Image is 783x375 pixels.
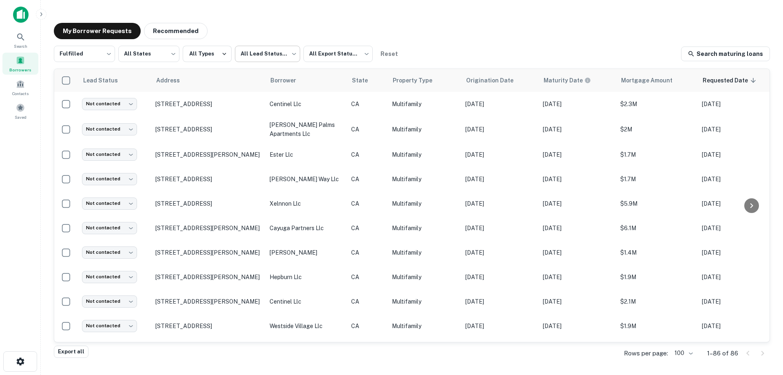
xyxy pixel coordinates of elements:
[702,224,771,233] p: [DATE]
[155,224,261,232] p: [STREET_ADDRESS][PERSON_NAME]
[543,297,612,306] p: [DATE]
[621,75,683,85] span: Mortgage Amount
[351,175,384,184] p: CA
[543,224,612,233] p: [DATE]
[155,298,261,305] p: [STREET_ADDRESS][PERSON_NAME]
[620,100,694,109] p: $2.3M
[702,199,771,208] p: [DATE]
[144,23,208,39] button: Recommended
[155,100,261,108] p: [STREET_ADDRESS]
[620,248,694,257] p: $1.4M
[465,175,535,184] p: [DATE]
[466,75,524,85] span: Origination Date
[270,248,343,257] p: [PERSON_NAME]
[543,100,612,109] p: [DATE]
[270,273,343,282] p: hepburn llc
[347,69,388,92] th: State
[9,67,31,73] span: Borrowers
[270,150,343,159] p: ester llc
[351,199,384,208] p: CA
[352,75,378,85] span: State
[351,100,384,109] p: CA
[544,76,591,85] div: Maturity dates displayed may be estimated. Please contact the lender for the most accurate maturi...
[270,224,343,233] p: cayuga partners llc
[465,199,535,208] p: [DATE]
[543,322,612,331] p: [DATE]
[698,69,775,92] th: Requested Date
[82,246,137,258] div: Not contacted
[544,76,583,85] h6: Maturity Date
[620,273,694,282] p: $1.9M
[465,100,535,109] p: [DATE]
[2,29,38,51] a: Search
[156,75,190,85] span: Address
[183,46,232,62] button: All Types
[376,46,402,62] button: Reset
[461,69,539,92] th: Origination Date
[13,7,29,23] img: capitalize-icon.png
[742,310,783,349] iframe: Chat Widget
[2,100,38,122] a: Saved
[392,125,457,134] p: Multifamily
[392,175,457,184] p: Multifamily
[620,297,694,306] p: $2.1M
[388,69,461,92] th: Property Type
[671,347,694,359] div: 100
[155,249,261,256] p: [STREET_ADDRESS][PERSON_NAME]
[155,273,261,281] p: [STREET_ADDRESS][PERSON_NAME]
[465,273,535,282] p: [DATE]
[465,125,535,134] p: [DATE]
[15,114,27,120] span: Saved
[702,100,771,109] p: [DATE]
[82,197,137,209] div: Not contacted
[14,43,27,49] span: Search
[351,297,384,306] p: CA
[620,322,694,331] p: $1.9M
[539,69,616,92] th: Maturity dates displayed may be estimated. Please contact the lender for the most accurate maturi...
[620,150,694,159] p: $1.7M
[392,322,457,331] p: Multifamily
[155,200,261,207] p: [STREET_ADDRESS]
[82,320,137,332] div: Not contacted
[543,175,612,184] p: [DATE]
[620,125,694,134] p: $2M
[351,125,384,134] p: CA
[155,175,261,183] p: [STREET_ADDRESS]
[78,69,151,92] th: Lead Status
[270,199,343,208] p: xelnnon llc
[543,125,612,134] p: [DATE]
[82,149,137,160] div: Not contacted
[707,348,738,358] p: 1–86 of 86
[624,348,668,358] p: Rows per page:
[616,69,698,92] th: Mortgage Amount
[702,150,771,159] p: [DATE]
[82,295,137,307] div: Not contacted
[151,69,265,92] th: Address
[543,150,612,159] p: [DATE]
[351,273,384,282] p: CA
[702,248,771,257] p: [DATE]
[702,125,771,134] p: [DATE]
[82,98,137,110] div: Not contacted
[393,75,443,85] span: Property Type
[270,100,343,109] p: centinel llc
[392,199,457,208] p: Multifamily
[465,322,535,331] p: [DATE]
[351,248,384,257] p: CA
[702,273,771,282] p: [DATE]
[270,297,343,306] p: centinel llc
[303,43,373,64] div: All Export Statuses
[2,53,38,75] a: Borrowers
[82,173,137,185] div: Not contacted
[270,175,343,184] p: [PERSON_NAME] way llc
[235,43,300,64] div: All Lead Statuses
[465,224,535,233] p: [DATE]
[2,76,38,98] a: Contacts
[392,273,457,282] p: Multifamily
[54,346,88,358] button: Export all
[702,297,771,306] p: [DATE]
